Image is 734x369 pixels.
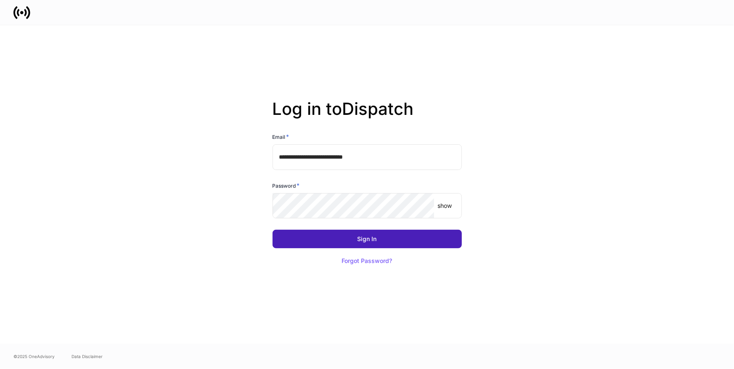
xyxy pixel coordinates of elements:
h6: Password [273,181,300,190]
a: Data Disclaimer [72,353,103,360]
div: Sign In [358,236,377,242]
button: Forgot Password? [331,252,403,270]
button: Sign In [273,230,462,248]
p: show [437,202,452,210]
h6: Email [273,133,289,141]
span: © 2025 OneAdvisory [13,353,55,360]
h2: Log in to Dispatch [273,99,462,133]
div: Forgot Password? [342,258,392,264]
